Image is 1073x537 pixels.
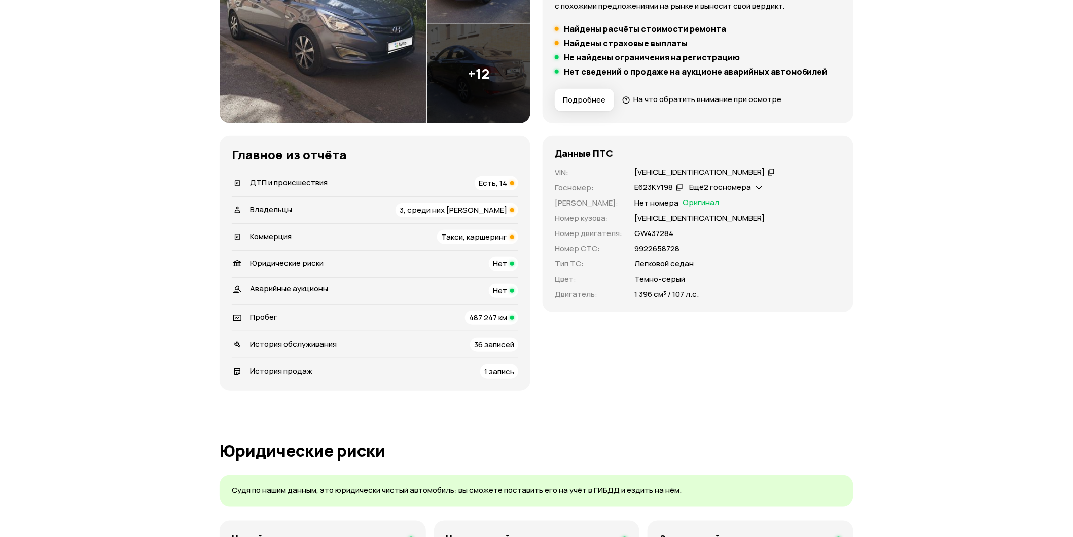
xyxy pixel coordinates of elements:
h5: Найдены страховые выплаты [564,38,688,48]
h3: Главное из отчёта [232,148,518,162]
h1: Юридические риски [220,442,853,460]
p: Номер СТС : [555,243,622,254]
span: Подробнее [563,95,605,105]
span: Нет [493,285,507,296]
h5: Найдены расчёты стоимости ремонта [564,24,726,34]
p: VIN : [555,167,622,178]
span: Аварийные аукционы [250,283,328,294]
span: История продаж [250,365,312,376]
span: Есть, 14 [479,178,507,188]
span: Нет [493,258,507,269]
p: Нет номера [634,197,678,209]
p: Двигатель : [555,289,622,300]
p: Номер кузова : [555,213,622,224]
span: ДТП и происшествия [250,177,328,188]
p: GW437284 [634,228,673,239]
span: Юридические риски [250,258,324,268]
p: Легковой седан [634,258,694,270]
span: Оригинал [683,197,719,209]
a: На что обратить внимание при осмотре [622,94,781,105]
p: Номер двигателя : [555,228,622,239]
span: 1 запись [484,366,514,377]
p: Госномер : [555,182,622,193]
p: [VEHICLE_IDENTIFICATION_NUMBER] [634,213,765,224]
span: 36 записей [474,339,514,350]
p: [PERSON_NAME] : [555,197,622,209]
p: Тип ТС : [555,258,622,270]
span: Такси, каршеринг [441,231,507,242]
span: Коммерция [250,231,292,242]
p: Судя по нашим данным, это юридически чистый автомобиль: вы сможете поставить его на учёт в ГИБДД ... [232,485,841,496]
button: Подробнее [555,89,614,111]
span: 487 247 км [469,312,507,323]
p: 9922658728 [634,243,679,254]
h4: Данные ПТС [555,148,613,159]
p: Цвет : [555,274,622,285]
div: Е623КУ198 [634,182,673,193]
span: На что обратить внимание при осмотре [633,94,781,105]
div: [VEHICLE_IDENTIFICATION_NUMBER] [634,167,765,178]
span: 3, среди них [PERSON_NAME] [400,205,507,215]
h5: Нет сведений о продаже на аукционе аварийных автомобилей [564,66,828,77]
span: История обслуживания [250,339,337,349]
span: Владельцы [250,204,292,215]
p: Темно-серый [634,274,685,285]
p: 1 396 см³ / 107 л.с. [634,289,699,300]
h5: Не найдены ограничения на регистрацию [564,52,740,62]
span: Ещё 2 госномера [689,182,751,192]
span: Пробег [250,312,277,322]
